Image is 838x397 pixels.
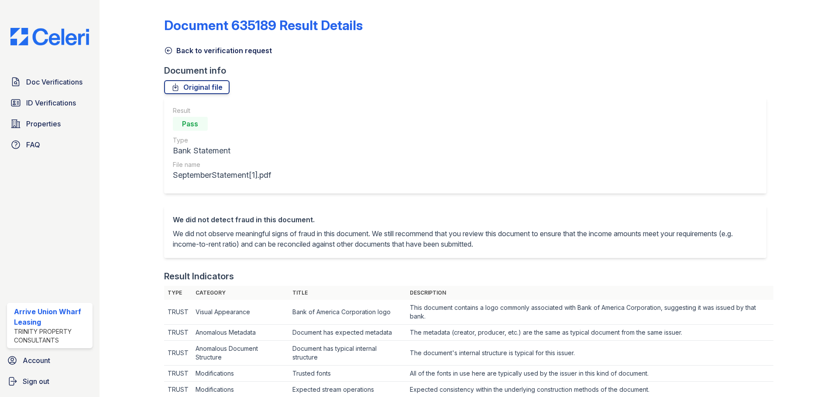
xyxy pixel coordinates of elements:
[26,139,40,150] span: FAQ
[406,286,773,300] th: Description
[164,270,234,282] div: Result Indicators
[289,325,406,341] td: Document has expected metadata
[7,136,93,153] a: FAQ
[26,119,61,129] span: Properties
[192,325,289,341] td: Anomalous Metadata
[164,366,192,382] td: TRUST
[164,17,363,33] a: Document 635189 Result Details
[26,77,82,87] span: Doc Verifications
[173,160,271,169] div: File name
[7,73,93,91] a: Doc Verifications
[192,366,289,382] td: Modifications
[164,64,773,77] div: Document info
[192,341,289,366] td: Anomalous Document Structure
[3,28,96,45] img: CE_Logo_Blue-a8612792a0a2168367f1c8372b55b34899dd931a85d93a1a3d3e32e68fde9ad4.png
[164,80,230,94] a: Original file
[192,300,289,325] td: Visual Appearance
[164,325,192,341] td: TRUST
[164,341,192,366] td: TRUST
[14,306,89,327] div: Arrive Union Wharf Leasing
[173,228,758,249] p: We did not observe meaningful signs of fraud in this document. We still recommend that you review...
[173,214,758,225] div: We did not detect fraud in this document.
[7,115,93,132] a: Properties
[289,366,406,382] td: Trusted fonts
[173,117,208,131] div: Pass
[406,300,773,325] td: This document contains a logo commonly associated with Bank of America Corporation, suggesting it...
[406,366,773,382] td: All of the fonts in use here are typically used by the issuer in this kind of document.
[164,300,192,325] td: TRUST
[801,362,829,388] iframe: chat widget
[406,325,773,341] td: The metadata (creator, producer, etc.) are the same as typical document from the same issuer.
[289,341,406,366] td: Document has typical internal structure
[289,300,406,325] td: Bank of America Corporation logo
[173,145,271,157] div: Bank Statement
[14,327,89,345] div: Trinity Property Consultants
[26,98,76,108] span: ID Verifications
[192,286,289,300] th: Category
[3,373,96,390] a: Sign out
[23,376,49,387] span: Sign out
[289,286,406,300] th: Title
[173,136,271,145] div: Type
[173,106,271,115] div: Result
[164,45,272,56] a: Back to verification request
[164,286,192,300] th: Type
[23,355,50,366] span: Account
[173,169,271,181] div: SeptemberStatement[1].pdf
[406,341,773,366] td: The document's internal structure is typical for this issuer.
[3,352,96,369] a: Account
[7,94,93,112] a: ID Verifications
